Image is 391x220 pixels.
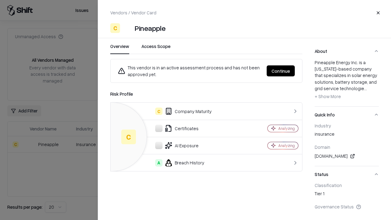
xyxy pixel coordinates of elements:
div: Risk Profile [110,90,302,97]
div: AI Exposure [115,142,246,149]
div: C [155,108,163,115]
div: Company Maturity [115,108,246,115]
img: Pineapple [122,23,132,33]
button: Continue [267,65,295,76]
div: [DOMAIN_NAME] [315,152,379,160]
span: ... [364,86,367,91]
div: Analyzing [278,143,295,148]
span: + Show More [315,94,341,99]
div: About [315,59,379,106]
button: Quick Info [315,107,379,123]
div: Tier 1 [315,190,379,199]
div: Domain [315,144,379,150]
p: Vendors / Vendor Card [110,9,156,16]
div: C [110,23,120,33]
div: Classification [315,182,379,188]
div: Pineapple Energy Inc. is a [US_STATE]-based company that specializes in solar energy solutions, b... [315,59,379,101]
button: About [315,43,379,59]
div: Governance Status [315,204,379,209]
button: + Show More [315,92,341,101]
button: Status [315,166,379,182]
div: Certificates [115,125,246,132]
div: Analyzing [278,126,295,131]
div: Industry [315,123,379,128]
div: C [121,130,136,144]
div: insurance [315,131,379,139]
div: This vendor is in an active assessment process and has not been approved yet. [118,64,262,78]
div: Quick Info [315,123,379,166]
div: Pineapple [135,23,166,33]
div: A [155,159,163,167]
button: Access Scope [141,43,170,54]
div: Breach History [115,159,246,167]
button: Overview [110,43,129,54]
